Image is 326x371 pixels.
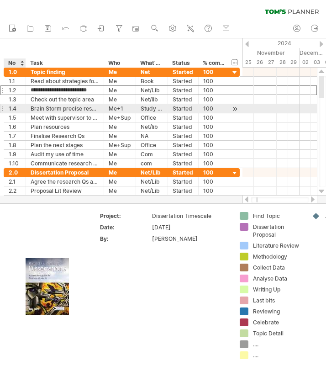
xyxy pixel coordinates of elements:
div: Me+Sup [109,113,131,122]
div: Started [173,150,194,159]
div: Started [173,177,194,186]
div: Net/Lib [141,177,163,186]
img: ae64b563-e3e0-416d-90a8-e32b171956a1.jpg [26,258,69,315]
div: NA [141,132,163,140]
div: Started [173,95,194,104]
div: Started [173,104,194,113]
div: Started [173,132,194,140]
div: Check out the topic area [31,95,99,104]
div: Office [141,113,163,122]
div: Me [109,168,131,177]
div: Meet with supervisor to run Res Qs [31,113,99,122]
div: Me [109,186,131,195]
div: Analyse Data [253,275,303,282]
div: 100 [203,122,225,131]
div: 100 [203,177,225,186]
div: Net/Lib [141,168,163,177]
div: 100 [203,95,225,104]
div: 1.3 [9,95,21,104]
div: Me [109,95,131,104]
div: 1.1 [9,77,21,85]
div: Started [173,113,194,122]
div: [PERSON_NAME] [152,235,229,243]
div: Started [173,168,194,177]
div: Find Topic [253,212,303,220]
div: Literature Review [253,242,303,249]
div: Task [30,58,99,68]
div: 100 [203,168,225,177]
div: .... [253,340,303,348]
div: scroll to activity [231,104,239,114]
div: Started [173,159,194,168]
div: Net/Lib [141,186,163,195]
div: 100 [203,159,225,168]
div: Started [173,68,194,76]
div: Started [173,77,194,85]
div: Started [173,141,194,149]
div: Net [141,68,163,76]
div: 1.2 [9,86,21,95]
div: Celebrate [253,318,303,326]
div: Topic Detail [253,329,303,337]
div: Status [172,58,193,68]
div: Me+Sup [109,141,131,149]
div: Started [173,186,194,195]
div: 2.1 [9,177,21,186]
div: Thursday, 28 November 2024 [277,58,288,67]
div: 1.5 [9,113,21,122]
div: By: [100,235,150,243]
div: Net/lib [141,95,163,104]
div: com [141,159,163,168]
div: 100 [203,68,225,76]
div: 100 [203,113,225,122]
div: Brain Storm precise research Qs [31,104,99,113]
div: 1.10 [9,159,21,168]
div: Plan resources [31,122,99,131]
div: Wednesday, 27 November 2024 [265,58,277,67]
div: 2.2 [9,186,21,195]
div: 1.9 [9,150,21,159]
div: Methodology [253,253,303,260]
div: Me [109,77,131,85]
div: Me [109,86,131,95]
div: Started [173,122,194,131]
div: Communicate research Qs [31,159,99,168]
div: 100 [203,132,225,140]
div: Me [109,150,131,159]
div: 1.4 [9,104,21,113]
div: 2.0 [9,168,21,177]
div: Me [109,122,131,131]
div: Net/lib [141,122,163,131]
div: Me+1 [109,104,131,113]
div: Audit my use of time [31,150,99,159]
div: 100 [203,86,225,95]
div: 100 [203,186,225,195]
div: Office [141,141,163,149]
div: Plan the next stages [31,141,99,149]
div: 1.6 [9,122,21,131]
div: Project: [100,212,150,220]
div: Friday, 29 November 2024 [288,58,300,67]
div: 1.7 [9,132,21,140]
div: Dissertation Proposal [31,168,99,177]
div: Study Room [141,104,163,113]
div: 1.0 [9,68,21,76]
div: Com [141,150,163,159]
div: Collect Data [253,264,303,271]
div: 100 [203,141,225,149]
div: .... [253,351,303,359]
div: Me [109,132,131,140]
div: % complete [203,58,225,68]
div: Me [109,159,131,168]
div: Agree the research Qs and scope [31,177,99,186]
div: Date: [100,223,150,231]
div: [DATE] [152,223,229,231]
div: Monday, 25 November 2024 [242,58,254,67]
div: Dissertation Proposal [253,223,303,238]
div: Reviewing [253,307,303,315]
div: Who [108,58,131,68]
div: Started [173,86,194,95]
div: 100 [203,150,225,159]
div: Last bits [253,297,303,304]
div: Writing Up [253,286,303,293]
